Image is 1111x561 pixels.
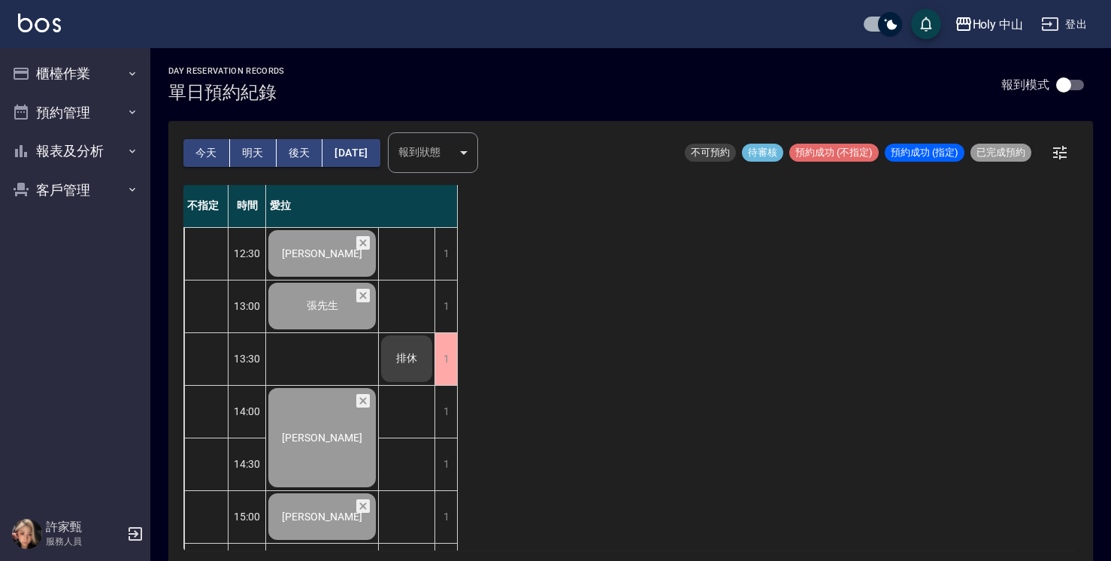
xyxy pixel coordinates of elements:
div: 1 [434,333,457,385]
button: [DATE] [322,139,380,167]
span: 預約成功 (不指定) [789,146,879,159]
span: 待審核 [742,146,783,159]
div: 13:00 [229,280,266,332]
div: 1 [434,438,457,490]
div: 12:30 [229,227,266,280]
div: 13:30 [229,332,266,385]
span: 不可預約 [685,146,736,159]
img: Person [12,519,42,549]
div: 14:00 [229,385,266,438]
div: 愛拉 [266,185,458,227]
div: Holy 中山 [973,15,1024,34]
button: 報表及分析 [6,132,144,171]
span: [PERSON_NAME] [279,432,365,444]
button: Holy 中山 [949,9,1030,40]
button: 後天 [277,139,323,167]
button: 登出 [1035,11,1093,38]
p: 服務人員 [46,535,123,548]
div: 1 [434,228,457,280]
h5: 許家甄 [46,520,123,535]
div: 1 [434,491,457,543]
span: 預約成功 (指定) [885,146,964,159]
button: 櫃檯作業 [6,54,144,93]
button: 今天 [183,139,230,167]
span: 已完成預約 [970,146,1031,159]
div: 1 [434,386,457,438]
div: 15:00 [229,490,266,543]
span: [PERSON_NAME] [279,247,365,259]
button: 預約管理 [6,93,144,132]
img: Logo [18,14,61,32]
p: 報到模式 [1001,77,1049,92]
span: [PERSON_NAME] [279,511,365,523]
div: 14:30 [229,438,266,490]
span: 排休 [393,352,420,365]
div: 1 [434,280,457,332]
button: 客戶管理 [6,171,144,210]
button: 明天 [230,139,277,167]
button: save [911,9,941,39]
h3: 單日預約紀錄 [168,82,285,103]
span: 張先生 [304,299,341,313]
h2: day Reservation records [168,66,285,76]
div: 不指定 [183,185,229,227]
div: 時間 [229,185,266,227]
